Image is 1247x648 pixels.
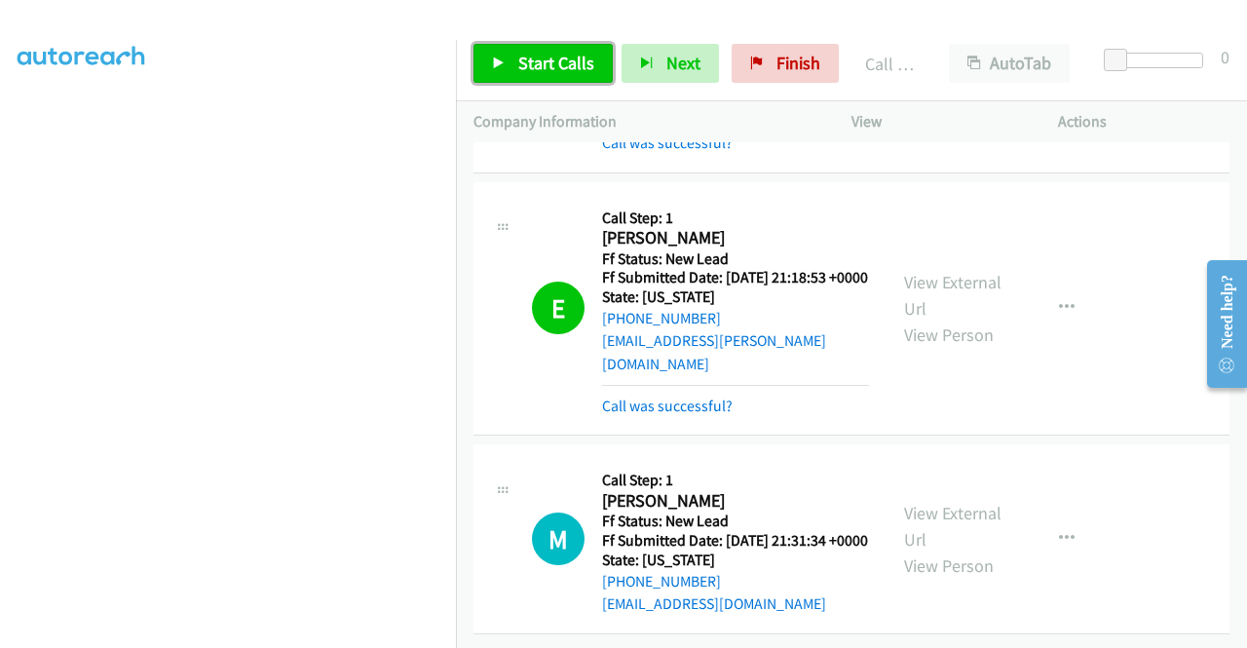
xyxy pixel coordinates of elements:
[473,44,613,83] a: Start Calls
[532,513,585,565] div: The call is yet to be attempted
[602,594,826,613] a: [EMAIL_ADDRESS][DOMAIN_NAME]
[851,110,1023,133] p: View
[602,531,868,551] h5: Ff Submitted Date: [DATE] 21:31:34 +0000
[865,51,914,77] p: Call Completed
[602,551,868,570] h5: State: [US_STATE]
[949,44,1070,83] button: AutoTab
[666,52,700,74] span: Next
[1114,53,1203,68] div: Delay between calls (in seconds)
[518,52,594,74] span: Start Calls
[602,512,868,531] h5: Ff Status: New Lead
[602,572,721,591] a: [PHONE_NUMBER]
[602,309,721,327] a: [PHONE_NUMBER]
[602,133,733,152] a: Call was successful?
[1191,247,1247,401] iframe: Resource Center
[532,513,585,565] h1: M
[904,324,994,346] a: View Person
[1058,110,1229,133] p: Actions
[602,209,869,228] h5: Call Step: 1
[776,52,820,74] span: Finish
[602,249,869,269] h5: Ff Status: New Lead
[732,44,839,83] a: Finish
[622,44,719,83] button: Next
[602,471,868,490] h5: Call Step: 1
[602,287,869,307] h5: State: [US_STATE]
[532,282,585,334] h1: E
[602,397,733,415] a: Call was successful?
[602,227,869,249] h2: [PERSON_NAME]
[602,268,869,287] h5: Ff Submitted Date: [DATE] 21:18:53 +0000
[473,110,816,133] p: Company Information
[602,490,868,513] h2: [PERSON_NAME]
[904,271,1001,320] a: View External Url
[602,331,826,373] a: [EMAIL_ADDRESS][PERSON_NAME][DOMAIN_NAME]
[904,502,1001,551] a: View External Url
[1221,44,1229,70] div: 0
[904,554,994,577] a: View Person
